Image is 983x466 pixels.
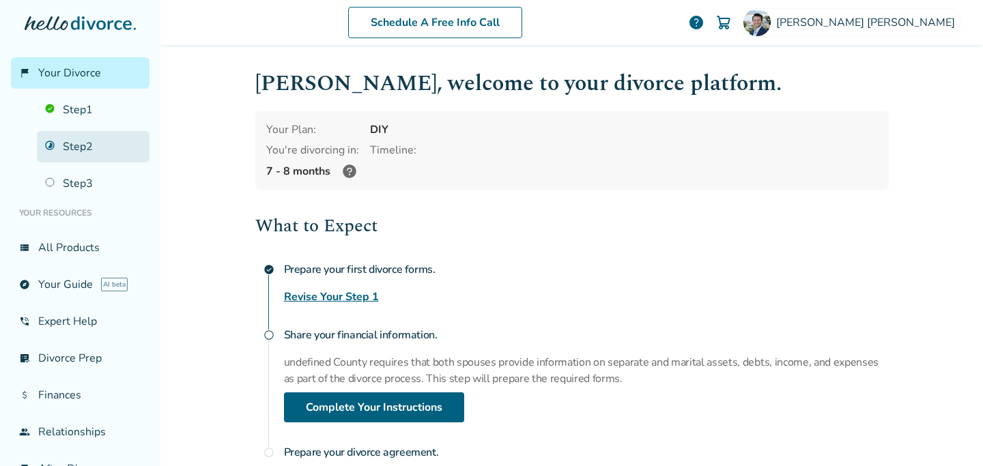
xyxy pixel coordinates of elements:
span: radio_button_unchecked [263,330,274,340]
img: Ryan Thomason [743,9,771,36]
span: AI beta [101,278,128,291]
img: Cart [715,14,732,31]
span: group [19,426,30,437]
span: [PERSON_NAME] [PERSON_NAME] [776,15,960,30]
li: Your Resources [11,199,149,227]
div: Your Plan: [266,122,359,137]
span: view_list [19,242,30,253]
h4: Prepare your first divorce forms. [284,256,889,283]
span: phone_in_talk [19,316,30,327]
span: attach_money [19,390,30,401]
a: groupRelationships [11,416,149,448]
a: view_listAll Products [11,232,149,263]
h2: What to Expect [255,212,889,239]
p: undefined County requires that both spouses provide information on separate and marital assets, d... [284,354,889,387]
div: Timeline: [370,143,878,158]
span: explore [19,279,30,290]
a: Step1 [37,94,149,126]
a: flag_2Your Divorce [11,57,149,89]
div: DIY [370,122,878,137]
span: flag_2 [19,68,30,78]
span: radio_button_unchecked [263,447,274,458]
div: 7 - 8 months [266,163,359,179]
span: list_alt_check [19,353,30,364]
h4: Share your financial information. [284,321,889,349]
a: phone_in_talkExpert Help [11,306,149,337]
a: Complete Your Instructions [284,392,464,422]
a: Schedule A Free Info Call [348,7,522,38]
a: help [688,14,704,31]
a: Revise Your Step 1 [284,289,379,305]
a: attach_moneyFinances [11,379,149,411]
a: list_alt_checkDivorce Prep [11,343,149,374]
a: Step3 [37,168,149,199]
a: exploreYour GuideAI beta [11,269,149,300]
h1: [PERSON_NAME] , welcome to your divorce platform. [255,67,889,100]
span: Your Divorce [38,65,101,81]
div: You're divorcing in: [266,143,359,158]
h4: Prepare your divorce agreement. [284,439,889,466]
a: Step2 [37,131,149,162]
span: check_circle [263,264,274,275]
